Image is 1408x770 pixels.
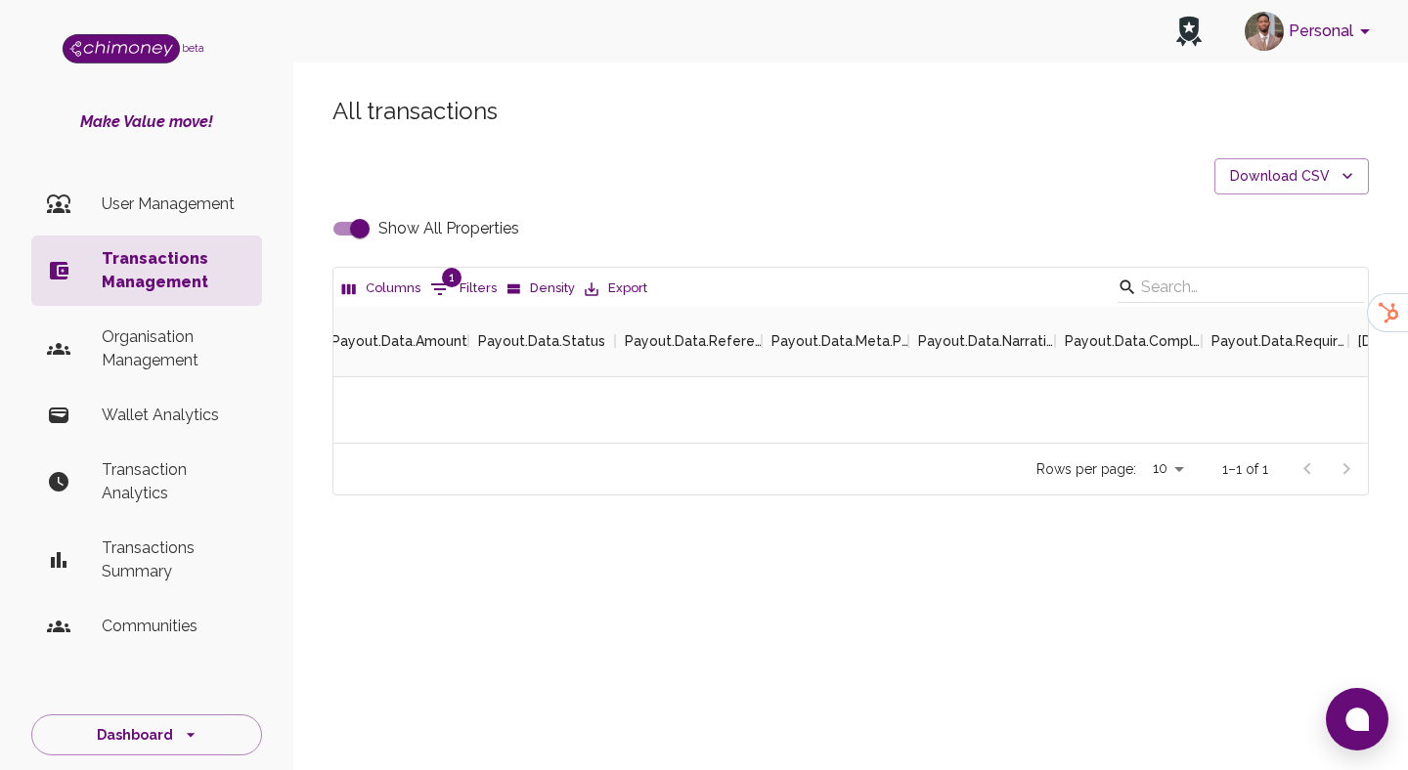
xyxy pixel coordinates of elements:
[1211,306,1348,376] div: Payout.Data.Requires_approval
[1326,688,1388,750] button: Open chat window
[762,306,908,376] div: Payout.Data.Meta.Payer
[337,274,425,304] button: Select columns
[468,306,615,376] div: Payout.Data.Status
[1118,272,1364,307] div: Search
[1144,454,1191,483] div: 10
[331,306,467,376] div: Payout.Data.Amount
[1222,459,1268,479] p: 1–1 of 1
[1202,306,1348,376] div: Payout.Data.Requires_approval
[478,306,605,376] div: Payout.Data.Status
[102,192,246,216] p: User Management
[63,34,180,64] img: Logo
[615,306,762,376] div: Payout.Data.Reference
[1065,306,1202,376] div: Payout.Data.Complete_message
[102,458,246,505] p: Transaction Analytics
[102,615,246,638] p: Communities
[31,714,262,756] button: Dashboard
[908,306,1055,376] div: Payout.Data.Narration
[332,96,1369,127] h5: All transactions
[1214,158,1369,194] button: Download CSV
[1055,306,1202,376] div: Payout.Data.Complete_message
[322,306,468,376] div: Payout.Data.Amount
[442,268,462,287] span: 1
[1036,459,1136,479] p: Rows per page:
[771,306,908,376] div: Payout.Data.Meta.Payer
[425,274,502,305] button: Show filters
[1141,272,1335,303] input: Search…
[102,325,246,372] p: Organisation Management
[502,274,580,304] button: Density
[102,536,246,583] p: Transactions Summary
[102,247,246,294] p: Transactions Management
[182,42,204,54] span: beta
[625,306,762,376] div: Payout.Data.Reference
[918,306,1055,376] div: Payout.Data.Narration
[1237,6,1385,57] button: account of current user
[378,217,519,240] span: Show All Properties
[580,274,652,304] button: Export
[102,404,246,427] p: Wallet Analytics
[1245,12,1284,51] img: avatar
